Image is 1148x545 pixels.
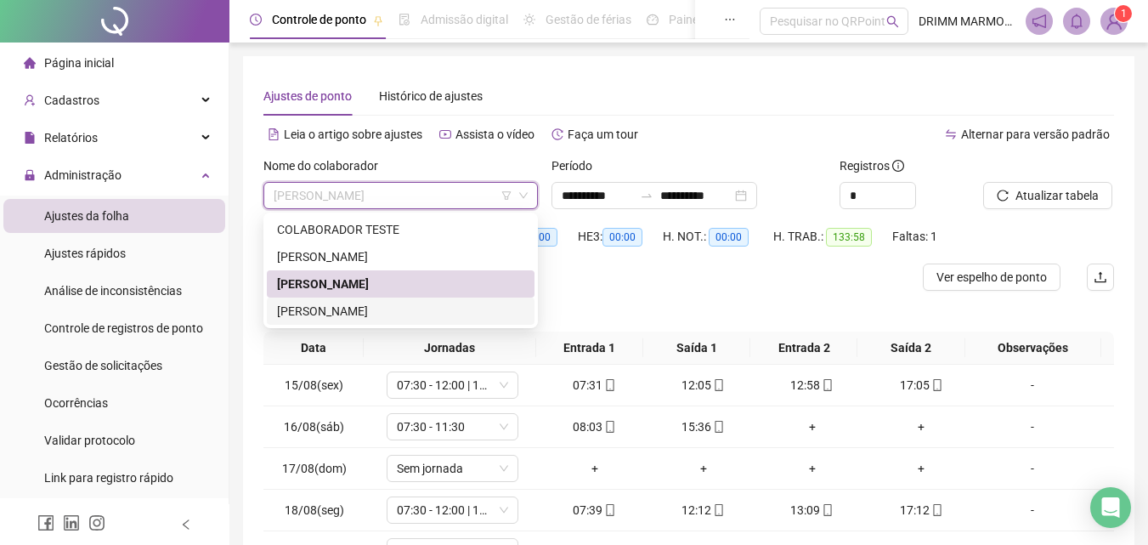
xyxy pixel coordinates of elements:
div: + [656,459,751,478]
span: notification [1032,14,1047,29]
span: reload [997,190,1009,202]
span: mobile [602,421,616,433]
div: + [547,459,642,478]
span: dashboard [647,14,659,26]
span: linkedin [63,514,80,531]
div: COLABORADOR TESTE [267,216,534,243]
span: upload [1094,270,1107,284]
span: file-done [399,14,410,26]
span: Assista o vídeo [455,128,534,141]
span: youtube [439,128,451,140]
th: Saída 2 [857,332,964,365]
div: - [982,459,1083,478]
span: swap-right [640,189,653,202]
span: mobile [820,504,834,516]
span: Observações [972,338,1094,357]
span: Administração [44,168,122,182]
span: Faltas: 1 [892,230,937,243]
div: 08:03 [547,417,642,436]
span: lock [24,169,36,181]
span: Leia o artigo sobre ajustes [284,128,422,141]
span: down [499,380,509,390]
span: 15/08(sex) [285,378,343,392]
span: filter [501,190,512,201]
span: DRIMM MARMORES E INSUMOS [919,12,1015,31]
div: Open Intercom Messenger [1090,487,1131,528]
div: Histórico de ajustes [379,87,483,105]
span: Alternar para versão padrão [961,128,1110,141]
th: Entrada 1 [536,332,643,365]
div: 15:36 [656,417,751,436]
span: Análise de inconsistências [44,284,182,298]
span: 00:00 [602,228,642,247]
span: clock-circle [250,14,262,26]
span: instagram [88,514,105,531]
th: Data [263,332,364,365]
span: Gestão de férias [546,13,631,26]
th: Observações [965,332,1101,365]
div: + [765,459,860,478]
span: search [886,15,899,28]
span: Link para registro rápido [44,471,173,485]
th: Jornadas [364,332,536,365]
span: Ajustes rápidos [44,247,126,260]
span: left [180,519,192,531]
span: Relatórios [44,131,98,145]
label: Nome do colaborador [263,156,389,175]
div: [PERSON_NAME] [277,247,524,266]
span: Controle de registros de ponto [44,321,203,335]
span: mobile [930,379,943,391]
span: file [24,132,36,144]
span: down [499,463,509,474]
label: Período [551,156,603,175]
span: Admissão digital [421,13,508,26]
span: mobile [930,504,943,516]
span: 16/08(sáb) [284,420,344,434]
span: mobile [820,379,834,391]
span: home [24,57,36,69]
div: HE 3: [578,227,663,247]
div: + [874,417,969,436]
span: Faça um tour [568,128,638,141]
div: 12:05 [656,376,751,395]
div: + [765,417,860,436]
span: user-add [24,94,36,106]
span: Cadastros [44,94,99,107]
span: Painel do DP [669,13,735,26]
span: 18/08(seg) [285,503,344,517]
span: Atualizar tabela [1015,186,1099,205]
span: pushpin [373,15,383,26]
span: 07:30 - 12:00 | 13:00 - 16:30 [397,372,508,398]
span: Página inicial [44,56,114,70]
div: JADISON ALVES SANTOS [267,243,534,270]
span: Validar protocolo [44,434,135,447]
th: Entrada 2 [750,332,857,365]
div: - [982,376,1083,395]
span: 17/08(dom) [282,462,347,475]
div: 13:09 [765,501,860,519]
span: Ver espelho de ponto [936,268,1047,287]
span: 07:30 - 11:30 [397,414,508,440]
span: Ocorrências [44,396,108,410]
span: down [499,422,509,432]
span: ROMARIO DA SILVA RIOS [274,183,528,208]
span: bell [1069,14,1084,29]
span: 133:58 [826,228,872,247]
div: 12:12 [656,501,751,519]
div: Ajustes de ponto [263,87,352,105]
div: - [982,417,1083,436]
div: 12:58 [765,376,860,395]
span: Sem jornada [397,456,508,481]
span: Registros [840,156,904,175]
div: TONYS CESAR ALVES DA SILVA [267,298,534,325]
span: facebook [37,514,54,531]
div: H. TRAB.: [773,227,892,247]
span: Ajustes da folha [44,209,129,223]
span: mobile [711,379,725,391]
img: 78292 [1101,9,1127,34]
span: file-text [268,128,280,140]
span: 00:00 [709,228,749,247]
span: 07:30 - 12:00 | 13:00 - 17:00 [397,497,508,523]
div: 17:12 [874,501,969,519]
span: info-circle [892,160,904,172]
